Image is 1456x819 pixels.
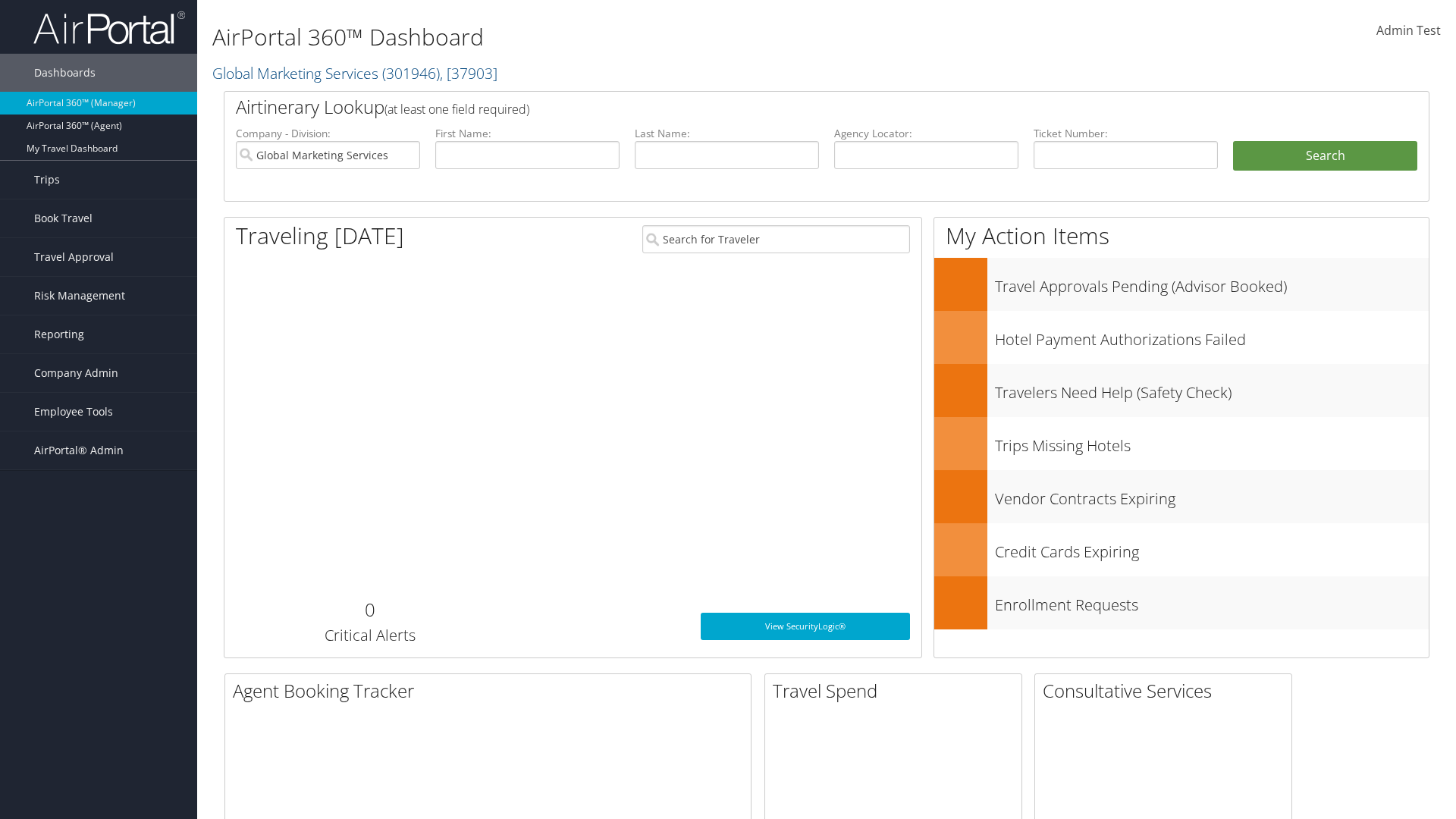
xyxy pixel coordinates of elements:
label: Agency Locator: [834,126,1018,141]
span: , [ 37903 ] [440,63,497,83]
a: Vendor Contracts Expiring [934,470,1429,523]
label: First Name: [435,126,620,141]
span: Book Travel [34,199,93,237]
h2: Agent Booking Tracker [233,678,751,704]
h1: Traveling [DATE] [236,220,404,252]
h3: Trips Missing Hotels [995,428,1429,457]
h3: Travelers Need Help (Safety Check) [995,375,1429,403]
a: Global Marketing Services [212,63,497,83]
label: Ticket Number: [1034,126,1218,141]
h3: Enrollment Requests [995,587,1429,616]
h2: Travel Spend [773,678,1021,704]
h1: AirPortal 360™ Dashboard [212,21,1031,53]
a: View SecurityLogic® [701,613,910,640]
a: Enrollment Requests [934,576,1429,629]
span: Company Admin [34,354,118,392]
span: Reporting [34,315,84,353]
h1: My Action Items [934,220,1429,252]
span: Trips [34,161,60,199]
span: AirPortal® Admin [34,431,124,469]
a: Travelers Need Help (Safety Check) [934,364,1429,417]
span: Risk Management [34,277,125,315]
h2: Airtinerary Lookup [236,94,1317,120]
input: Search for Traveler [642,225,910,253]
h3: Critical Alerts [236,625,504,646]
span: (at least one field required) [384,101,529,118]
label: Last Name: [635,126,819,141]
a: Trips Missing Hotels [934,417,1429,470]
a: Hotel Payment Authorizations Failed [934,311,1429,364]
h3: Hotel Payment Authorizations Failed [995,322,1429,350]
label: Company - Division: [236,126,420,141]
span: Admin Test [1376,22,1441,39]
span: Dashboards [34,54,96,92]
span: ( 301946 ) [382,63,440,83]
a: Credit Cards Expiring [934,523,1429,576]
span: Employee Tools [34,393,113,431]
img: airportal-logo.png [33,10,185,45]
h2: 0 [236,597,504,623]
span: Travel Approval [34,238,114,276]
h2: Consultative Services [1043,678,1291,704]
a: Travel Approvals Pending (Advisor Booked) [934,258,1429,311]
a: Admin Test [1376,8,1441,55]
h3: Vendor Contracts Expiring [995,481,1429,510]
h3: Credit Cards Expiring [995,534,1429,563]
h3: Travel Approvals Pending (Advisor Booked) [995,268,1429,297]
button: Search [1233,141,1417,171]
